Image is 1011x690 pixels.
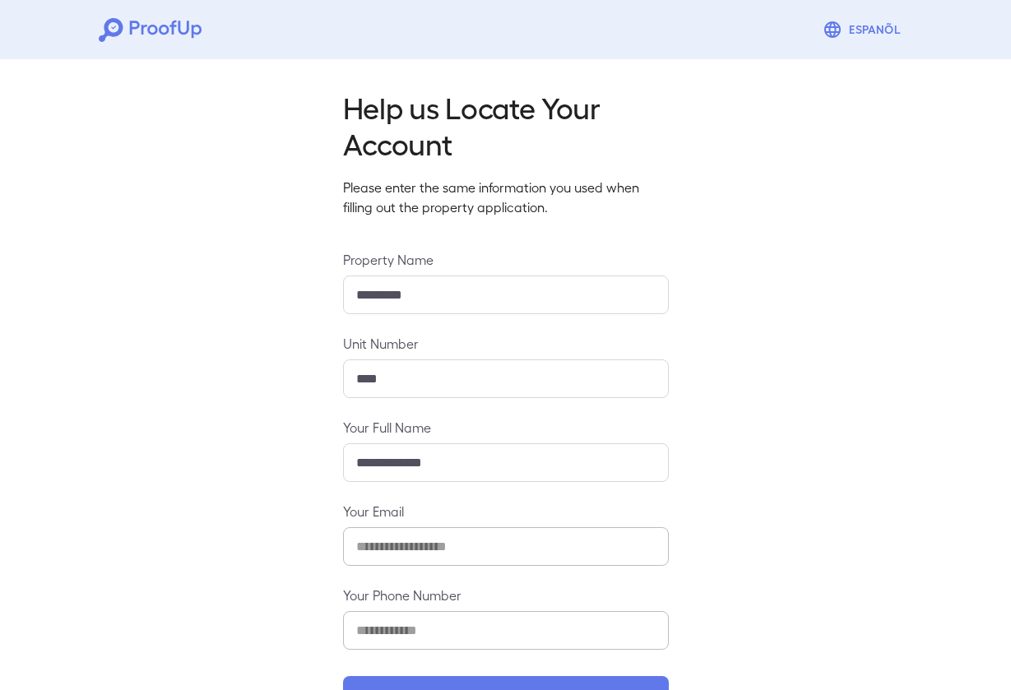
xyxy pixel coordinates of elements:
[343,502,669,521] label: Your Email
[343,89,669,161] h2: Help us Locate Your Account
[343,250,669,269] label: Property Name
[343,334,669,353] label: Unit Number
[343,418,669,437] label: Your Full Name
[343,586,669,604] label: Your Phone Number
[816,13,912,46] button: Espanõl
[343,178,669,217] p: Please enter the same information you used when filling out the property application.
